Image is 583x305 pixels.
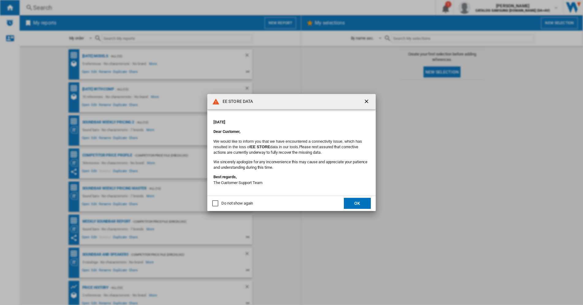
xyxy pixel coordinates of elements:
h4: EE STORE DATA [220,99,253,105]
button: OK [344,198,371,209]
strong: [DATE] [213,120,225,124]
font: We would like to inform you that we have encountered a connectivity issue, which has resulted in ... [213,139,362,149]
div: Do not show again [221,201,253,206]
button: getI18NText('BUTTONS.CLOSE_DIALOG') [361,96,373,108]
p: Please rest assured that corrective actions are currently underway to fully recover the missing d... [213,139,370,156]
strong: Dear Customer, [213,129,240,134]
p: The Customer Support Team [213,174,370,185]
p: We sincerely apologize for any inconvenience this may cause and appreciate your patience and unde... [213,159,370,170]
b: EE STORE [250,145,270,149]
strong: Best regards, [213,175,237,179]
md-checkbox: Do not show again [212,201,253,206]
ng-md-icon: getI18NText('BUTTONS.CLOSE_DIALOG') [363,98,371,106]
font: data in our tools. [270,145,299,149]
